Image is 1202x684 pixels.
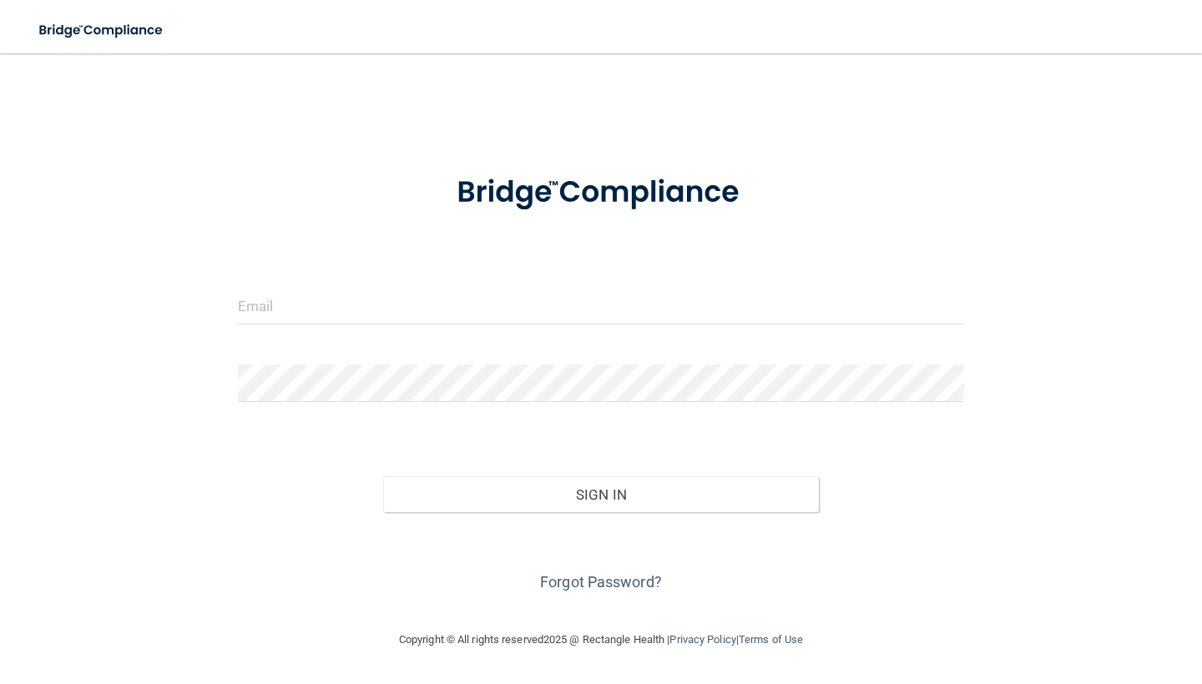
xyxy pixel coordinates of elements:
[739,633,803,646] a: Terms of Use
[669,633,735,646] a: Privacy Policy
[540,573,662,591] a: Forgot Password?
[383,476,819,513] button: Sign In
[25,13,179,48] img: bridge_compliance_login_screen.278c3ca4.svg
[296,613,906,666] div: Copyright © All rights reserved 2025 @ Rectangle Health | |
[238,287,964,324] input: Email
[426,153,776,232] img: bridge_compliance_login_screen.278c3ca4.svg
